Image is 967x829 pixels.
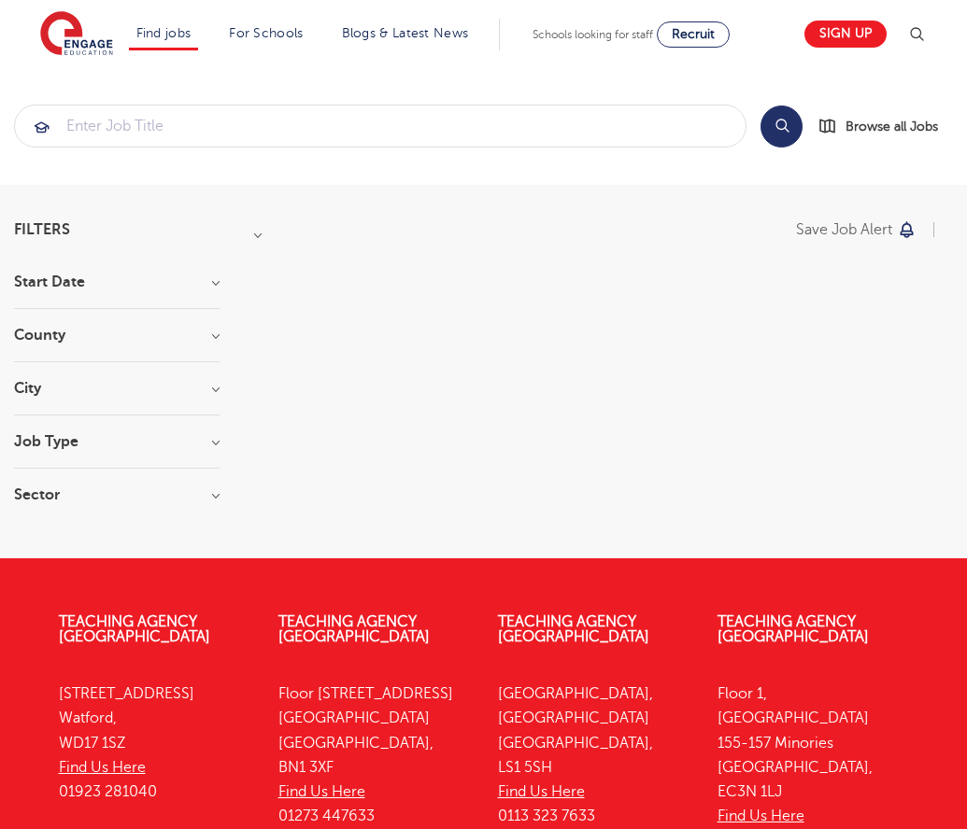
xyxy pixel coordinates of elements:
a: Find jobs [136,26,192,40]
h3: Sector [14,487,220,502]
a: Teaching Agency [GEOGRAPHIC_DATA] [498,613,649,645]
p: [STREET_ADDRESS] Watford, WD17 1SZ 01923 281040 [59,681,250,804]
a: Find Us Here [59,759,146,776]
p: Save job alert [796,222,892,237]
a: Teaching Agency [GEOGRAPHIC_DATA] [59,613,210,645]
p: Floor [STREET_ADDRESS] [GEOGRAPHIC_DATA] [GEOGRAPHIC_DATA], BN1 3XF 01273 447633 [278,681,470,829]
span: Recruit [672,27,715,41]
div: Submit [14,105,747,148]
span: Browse all Jobs [846,116,938,137]
a: Recruit [657,21,730,48]
h3: City [14,381,220,396]
a: Blogs & Latest News [342,26,469,40]
input: Submit [15,105,746,147]
h3: County [14,328,220,343]
a: Teaching Agency [GEOGRAPHIC_DATA] [718,613,869,645]
a: Browse all Jobs [818,116,953,137]
button: Save job alert [796,222,917,237]
h3: Job Type [14,434,220,449]
a: Sign up [804,21,887,48]
p: [GEOGRAPHIC_DATA], [GEOGRAPHIC_DATA] [GEOGRAPHIC_DATA], LS1 5SH 0113 323 7633 [498,681,690,829]
span: Filters [14,222,70,237]
a: For Schools [229,26,303,40]
a: Teaching Agency [GEOGRAPHIC_DATA] [278,613,430,645]
a: Find Us Here [718,808,804,824]
span: Schools looking for staff [533,28,653,41]
h3: Start Date [14,274,220,289]
a: Find Us Here [278,783,365,800]
button: Search [761,105,803,148]
img: Engage Education [40,11,113,58]
a: Find Us Here [498,783,585,800]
